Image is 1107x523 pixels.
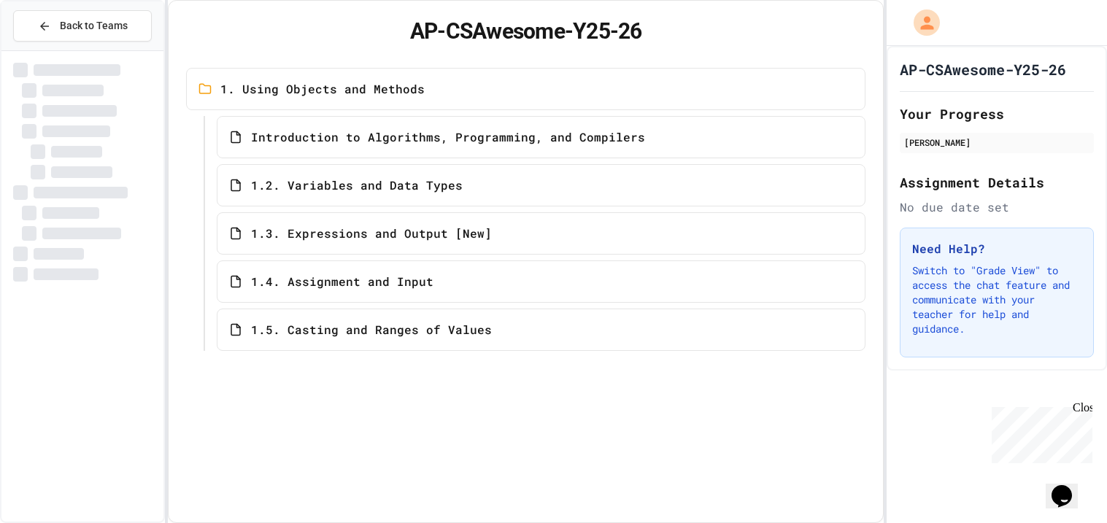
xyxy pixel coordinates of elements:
div: [PERSON_NAME] [904,136,1089,149]
span: 1.5. Casting and Ranges of Values [251,321,492,338]
p: Switch to "Grade View" to access the chat feature and communicate with your teacher for help and ... [912,263,1081,336]
button: Back to Teams [13,10,152,42]
h2: Assignment Details [900,172,1094,193]
span: Introduction to Algorithms, Programming, and Compilers [251,128,645,146]
iframe: chat widget [986,401,1092,463]
h1: AP-CSAwesome-Y25-26 [900,59,1066,80]
span: 1. Using Objects and Methods [220,80,425,98]
a: 1.3. Expressions and Output [New] [217,212,865,255]
span: 1.2. Variables and Data Types [251,177,463,194]
a: 1.2. Variables and Data Types [217,164,865,206]
a: 1.5. Casting and Ranges of Values [217,309,865,351]
h3: Need Help? [912,240,1081,257]
h1: AP-CSAwesome-Y25-26 [186,18,865,44]
iframe: chat widget [1046,465,1092,508]
span: 1.4. Assignment and Input [251,273,433,290]
a: Introduction to Algorithms, Programming, and Compilers [217,116,865,158]
span: 1.3. Expressions and Output [New] [251,225,492,242]
div: My Account [898,6,944,39]
div: Chat with us now!Close [6,6,101,93]
h2: Your Progress [900,104,1094,124]
span: Back to Teams [60,18,128,34]
a: 1.4. Assignment and Input [217,260,865,303]
div: No due date set [900,198,1094,216]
